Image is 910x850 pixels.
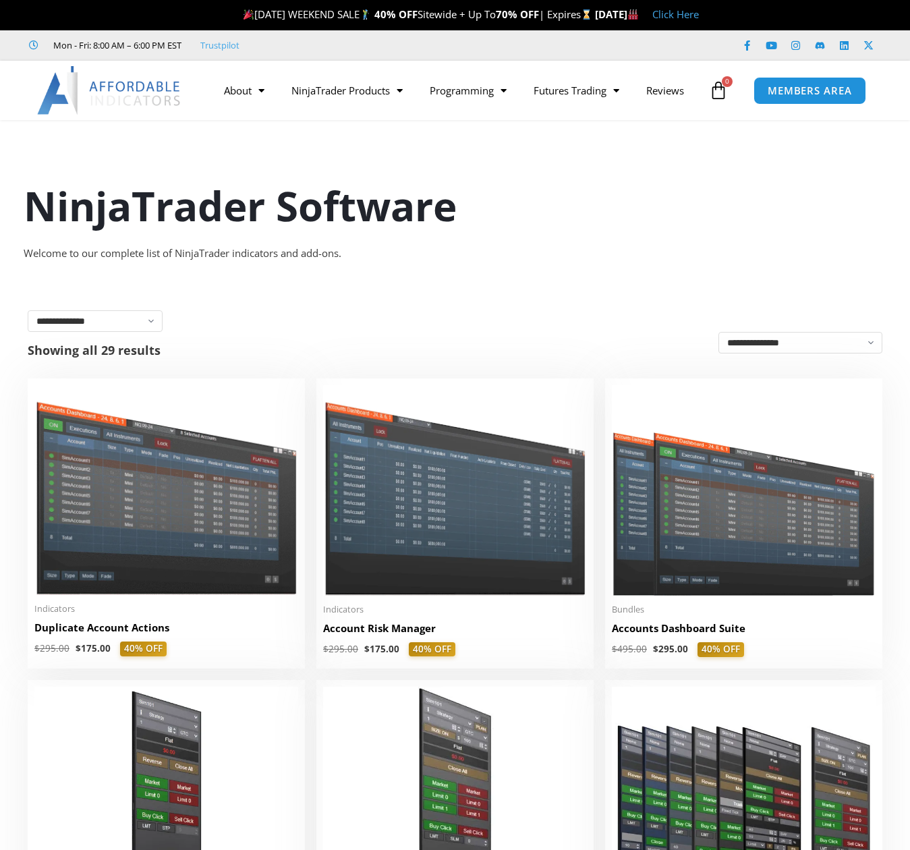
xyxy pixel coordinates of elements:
[244,9,254,20] img: 🎉
[24,244,887,263] div: Welcome to our complete list of NinjaTrader indicators and add-ons.
[34,642,40,654] span: $
[595,7,639,21] strong: [DATE]
[612,604,876,615] span: Bundles
[633,75,698,106] a: Reviews
[612,385,876,596] img: Accounts Dashboard Suite
[722,76,733,87] span: 0
[612,621,876,635] h2: Accounts Dashboard Suite
[240,7,594,21] span: [DATE] WEEKEND SALE Sitewide + Up To | Expires
[323,385,587,595] img: Account Risk Manager
[653,643,658,655] span: $
[689,71,748,110] a: 0
[210,75,278,106] a: About
[581,9,592,20] img: ⌛
[612,643,617,655] span: $
[210,75,706,106] nav: Menu
[374,7,418,21] strong: 40% OFF
[34,603,298,615] span: Indicators
[409,642,455,657] span: 40% OFF
[768,86,852,96] span: MEMBERS AREA
[34,385,298,595] img: Duplicate Account Actions
[416,75,520,106] a: Programming
[24,177,887,234] h1: NinjaTrader Software
[28,344,161,356] p: Showing all 29 results
[76,642,81,654] span: $
[34,621,298,635] h2: Duplicate Account Actions
[323,643,358,655] bdi: 295.00
[364,643,399,655] bdi: 175.00
[520,75,633,106] a: Futures Trading
[364,643,370,655] span: $
[653,643,688,655] bdi: 295.00
[323,604,587,615] span: Indicators
[120,642,167,656] span: 40% OFF
[612,621,876,642] a: Accounts Dashboard Suite
[612,643,647,655] bdi: 495.00
[76,642,111,654] bdi: 175.00
[753,77,866,105] a: MEMBERS AREA
[50,37,181,53] span: Mon - Fri: 8:00 AM – 6:00 PM EST
[652,7,699,21] a: Click Here
[718,332,882,353] select: Shop order
[360,9,370,20] img: 🏌️‍♂️
[628,9,638,20] img: 🏭
[200,37,239,53] a: Trustpilot
[698,642,744,657] span: 40% OFF
[323,643,329,655] span: $
[34,642,69,654] bdi: 295.00
[34,621,298,642] a: Duplicate Account Actions
[496,7,539,21] strong: 70% OFF
[323,621,587,635] h2: Account Risk Manager
[278,75,416,106] a: NinjaTrader Products
[323,621,587,642] a: Account Risk Manager
[37,66,182,115] img: LogoAI | Affordable Indicators – NinjaTrader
